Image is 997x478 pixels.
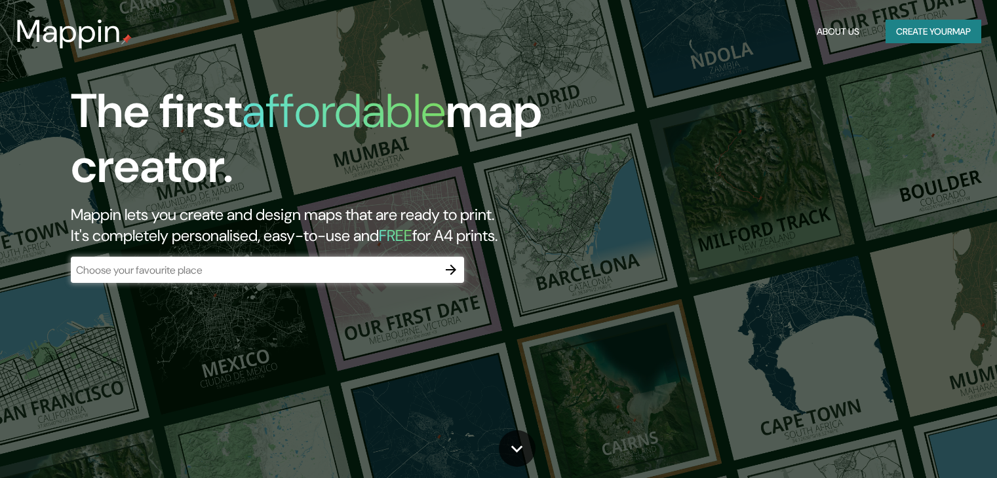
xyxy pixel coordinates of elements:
h3: Mappin [16,13,121,50]
iframe: Help widget launcher [880,427,983,464]
button: Create yourmap [886,20,981,44]
h1: The first map creator. [71,84,570,204]
img: mappin-pin [121,34,132,45]
h2: Mappin lets you create and design maps that are ready to print. It's completely personalised, eas... [71,204,570,246]
h1: affordable [242,81,446,141]
input: Choose your favourite place [71,263,438,278]
button: About Us [811,20,865,44]
h5: FREE [379,225,412,246]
